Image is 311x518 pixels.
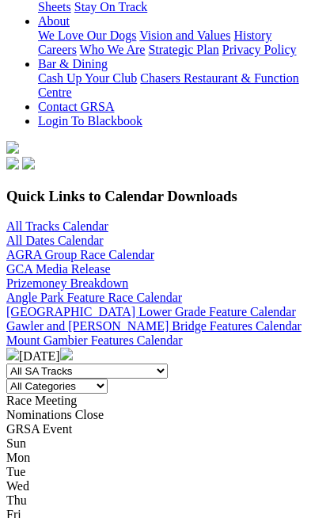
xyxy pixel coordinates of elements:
a: All Tracks Calendar [6,219,108,233]
a: Contact GRSA [38,100,114,113]
div: About [38,29,305,57]
a: Mount Gambier Features Calendar [6,333,183,347]
img: logo-grsa-white.png [6,141,19,154]
a: We Love Our Dogs [38,29,136,42]
a: Prizemoney Breakdown [6,276,128,290]
a: Chasers Restaurant & Function Centre [38,71,299,99]
a: Bar & Dining [38,57,108,70]
a: About [38,14,70,28]
a: Vision and Values [139,29,230,42]
a: GCA Media Release [6,262,111,276]
a: Login To Blackbook [38,114,142,128]
a: AGRA Group Race Calendar [6,248,154,261]
div: Sun [6,436,305,451]
div: Tue [6,465,305,479]
img: chevron-left-pager-white.svg [6,348,19,360]
a: Careers [38,43,77,56]
a: Gawler and [PERSON_NAME] Bridge Features Calendar [6,319,302,333]
a: [GEOGRAPHIC_DATA] Lower Grade Feature Calendar [6,305,296,318]
a: Privacy Policy [222,43,297,56]
div: GRSA Event [6,422,305,436]
a: Strategic Plan [148,43,218,56]
div: Wed [6,479,305,493]
img: facebook.svg [6,157,19,169]
div: Thu [6,493,305,508]
div: Bar & Dining [38,71,305,100]
h3: Quick Links to Calendar Downloads [6,188,305,205]
div: [DATE] [6,348,305,364]
a: Cash Up Your Club [38,71,137,85]
a: Who We Are [80,43,146,56]
a: All Dates Calendar [6,234,104,247]
div: Race Meeting [6,394,305,408]
a: History [233,29,271,42]
img: twitter.svg [22,157,35,169]
a: Angle Park Feature Race Calendar [6,291,182,304]
img: chevron-right-pager-white.svg [60,348,73,360]
div: Mon [6,451,305,465]
div: Nominations Close [6,408,305,422]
